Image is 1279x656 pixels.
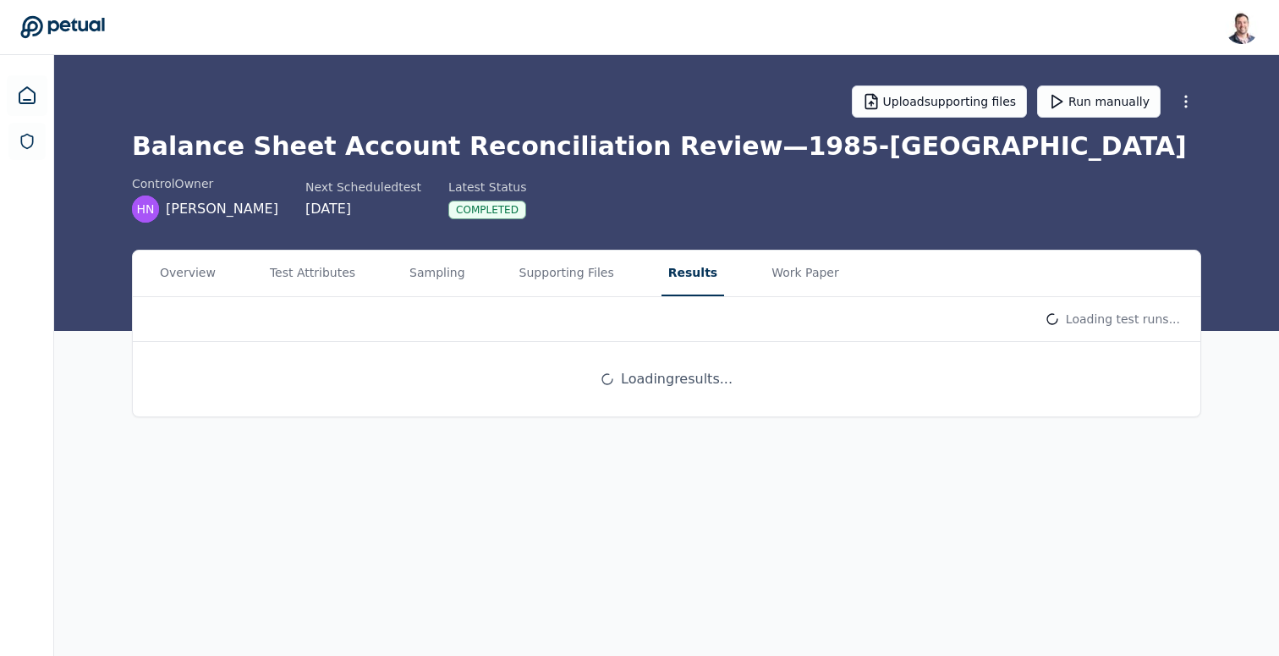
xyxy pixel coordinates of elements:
span: HN [137,201,155,218]
button: Overview [153,251,222,296]
button: Results [661,251,724,296]
h1: Balance Sheet Account Reconciliation Review — 1985-[GEOGRAPHIC_DATA] [132,131,1201,162]
a: Go to Dashboard [20,15,105,39]
div: Completed [448,201,526,219]
button: More Options [1171,86,1201,117]
a: Dashboard [7,75,47,116]
button: Test Attributes [263,251,362,296]
button: Work Paper [765,251,846,296]
img: Snir Kodesh [1225,10,1259,44]
div: [DATE] [305,199,421,219]
div: Latest Status [448,179,526,196]
div: Loading results ... [601,369,733,389]
button: Uploadsupporting files [852,85,1028,118]
div: Next Scheduled test [305,179,421,196]
div: control Owner [132,175,278,192]
button: Supporting Files [513,251,621,296]
button: Sampling [403,251,472,296]
button: Run manually [1037,85,1161,118]
p: Loading test runs... [1066,311,1180,328]
span: [PERSON_NAME] [166,199,278,219]
a: SOC 1 Reports [8,123,46,160]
